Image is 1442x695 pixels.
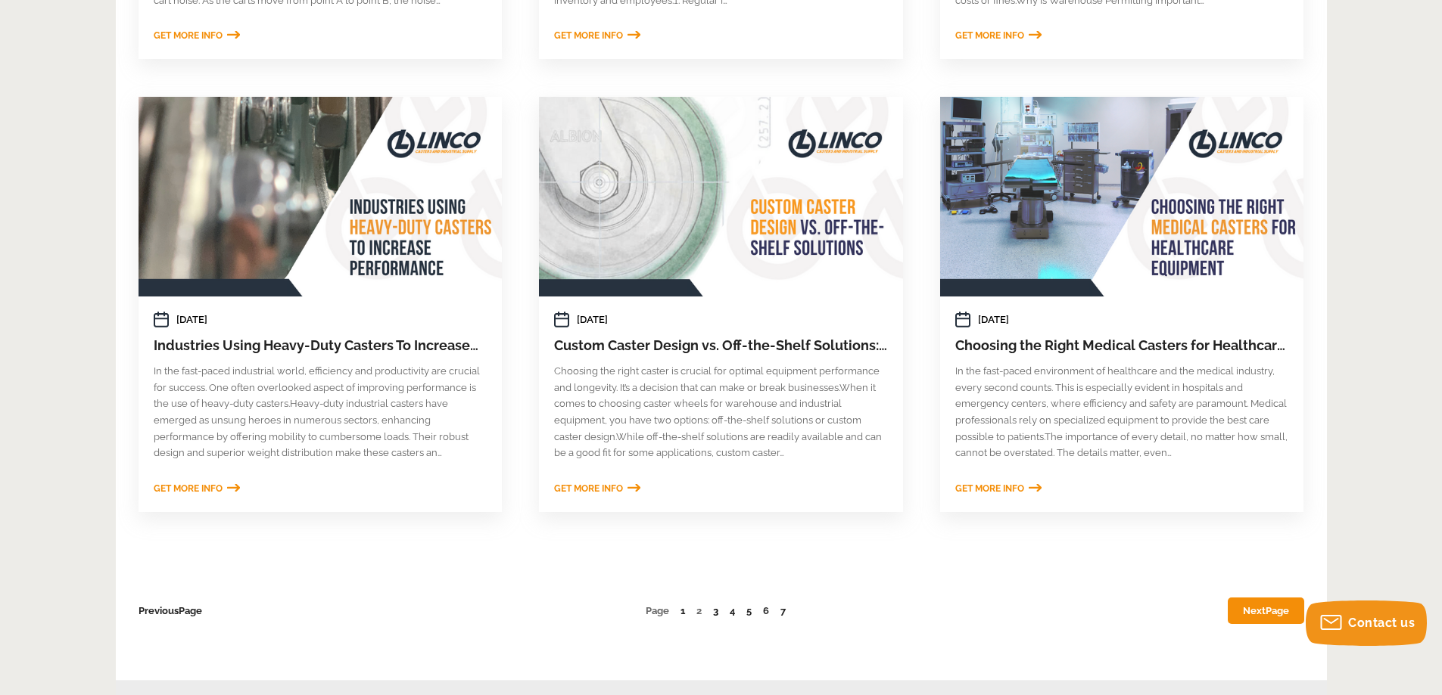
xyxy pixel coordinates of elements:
[539,363,902,461] section: Choosing the right caster is crucial for optimal equipment performance and longevity. It’s a deci...
[554,30,640,41] a: Get More Info
[539,97,902,296] a: Custom Caster Design vs. Off-the-Shelf Solutions: Which Is Right for You?
[176,312,207,328] span: [DATE]
[139,97,502,296] a: Industries Using Heavy-Duty Casters To Increase Performance
[154,483,240,494] a: Get More Info
[139,605,202,616] a: PreviousPage
[1348,616,1415,630] span: Contact us
[681,605,685,616] a: 1
[940,97,1303,296] a: Choosing the Right Medical Casters for Healthcare Equipment
[978,312,1009,328] span: [DATE]
[955,337,1285,373] a: Choosing the Right Medical Casters for Healthcare Equipment
[154,337,478,373] a: Industries Using Heavy-Duty Casters To Increase Performance
[940,363,1303,461] section: In the fast-paced environment of healthcare and the medical industry, every second counts. This i...
[780,605,786,616] a: 7
[763,605,769,616] a: 6
[713,605,718,616] a: 3
[955,30,1024,41] span: Get More Info
[154,30,240,41] a: Get More Info
[139,363,502,461] section: In the fast-paced industrial world, efficiency and productivity are crucial for success. One ofte...
[577,312,608,328] span: [DATE]
[554,483,623,494] span: Get More Info
[955,483,1042,494] a: Get More Info
[554,337,887,373] a: Custom Caster Design vs. Off-the-Shelf Solutions: Which Is Right for You?
[696,605,702,616] span: 2
[955,30,1042,41] a: Get More Info
[1228,597,1304,624] a: NextPage
[1306,600,1427,646] button: Contact us
[554,30,623,41] span: Get More Info
[554,483,640,494] a: Get More Info
[730,605,735,616] a: 4
[955,483,1024,494] span: Get More Info
[646,605,669,616] span: Page
[154,30,223,41] span: Get More Info
[154,483,223,494] span: Get More Info
[179,605,202,616] span: Page
[746,605,752,616] a: 5
[1266,605,1289,616] span: Page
